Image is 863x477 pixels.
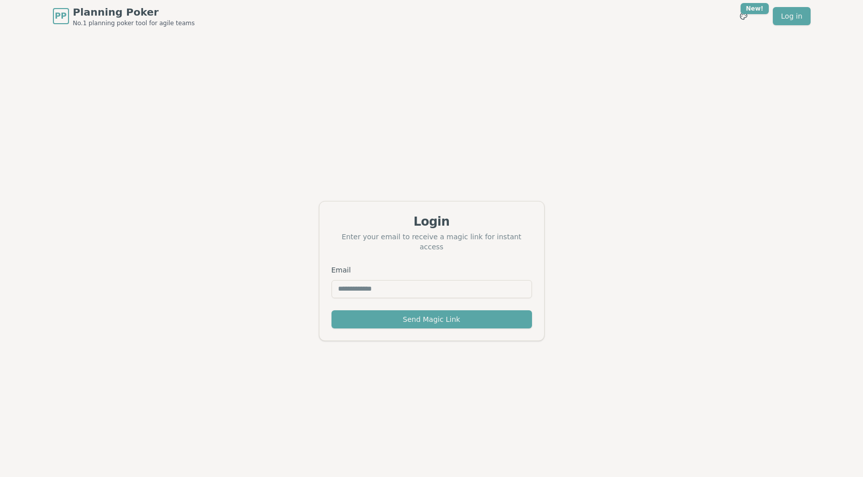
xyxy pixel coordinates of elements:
[55,10,67,22] span: PP
[73,19,195,27] span: No.1 planning poker tool for agile teams
[773,7,810,25] a: Log in
[741,3,769,14] div: New!
[73,5,195,19] span: Planning Poker
[331,310,532,328] button: Send Magic Link
[331,266,351,274] label: Email
[53,5,195,27] a: PPPlanning PokerNo.1 planning poker tool for agile teams
[735,7,753,25] button: New!
[331,232,532,252] div: Enter your email to receive a magic link for instant access
[331,214,532,230] div: Login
